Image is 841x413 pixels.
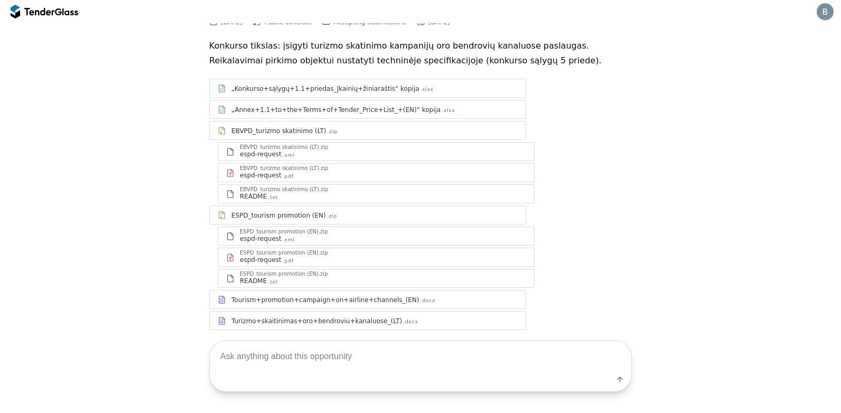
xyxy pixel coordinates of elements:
a: Tourism+promotion+campaign+on+airline+channels_(EN).docx [209,290,526,309]
div: .xlsx [442,107,455,114]
div: EBVPD_turizmo skatinimo (LT).zip [240,187,328,192]
div: .zip [327,213,337,220]
div: espd-request [240,171,282,180]
div: .pdf [283,258,294,265]
div: .docx [403,318,418,325]
div: ESPD_tourism promotion (EN).zip [240,250,328,256]
a: ESPD_tourism promotion (EN).zipespd-request.xml [218,227,535,246]
div: EBVPD_turizmo skatinimo (LT).zip [240,166,328,171]
div: ESPD_tourism promotion (EN).zip [240,229,328,234]
div: „Konkurso+sąlygų+1.1+priedas_Įkainių+žiniaraštis“ kopija [231,85,419,93]
div: EBVPD_turizmo skatinimo (LT).zip [240,145,328,150]
a: ESPD_tourism promotion (EN).zip [209,205,526,224]
div: ESPD_tourism promotion (EN).zip [240,271,328,277]
div: README [240,277,267,285]
span: Public contract [265,18,312,26]
a: ESPD_tourism promotion (EN).zipespd-request.pdf [218,248,535,267]
div: espd-request [240,234,282,243]
div: Turizmo+skaitinimas+oro+bendroviu+kanaluose_(LT) [231,317,402,325]
div: „Annex+1.1+to+the+Terms+of+Tender_Price+List_+(EN)“ kopija [231,106,441,114]
div: espd-request [240,256,282,264]
a: ESPD_tourism promotion (EN).zipREADME.txt [218,269,535,288]
a: „Annex+1.1+to+the+Terms+of+Tender_Price+List_+(EN)“ kopija.xlsx [209,100,526,119]
a: EBVPD_turizmo skatinimo (LT).zipREADME.txt [218,184,535,203]
div: .zip [328,128,338,135]
div: Tourism+promotion+campaign+on+airline+channels_(EN) [231,296,419,304]
div: .xml [283,237,295,243]
div: espd-request [240,150,282,158]
a: EBVPD_turizmo skatinimo (LT).zipespd-request.pdf [218,163,535,182]
div: .pdf [283,173,294,180]
div: .txt [268,194,278,201]
div: .xlsx [421,86,434,93]
p: Konkurso tikslas: įsigyti turizmo skatinimo kampanijų oro bendrovių kanaluose paslaugas. Reikalav... [209,39,632,68]
a: EBVPD_turizmo skatinimo (LT).zip [209,121,526,140]
div: .xml [283,152,295,159]
span: Accepting submissions [334,18,406,26]
div: README [240,192,267,201]
div: EBVPD_turizmo skatinimo (LT) [231,127,326,135]
div: ESPD_tourism promotion (EN) [231,211,326,220]
a: EBVPD_turizmo skatinimo (LT).zipespd-request.xml [218,142,535,161]
div: .txt [268,279,278,286]
a: Turizmo+skaitinimas+oro+bendroviu+kanaluose_(LT).docx [209,311,526,330]
div: .docx [420,297,435,304]
a: „Konkurso+sąlygų+1.1+priedas_Įkainių+žiniaraštis“ kopija.xlsx [209,79,526,98]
